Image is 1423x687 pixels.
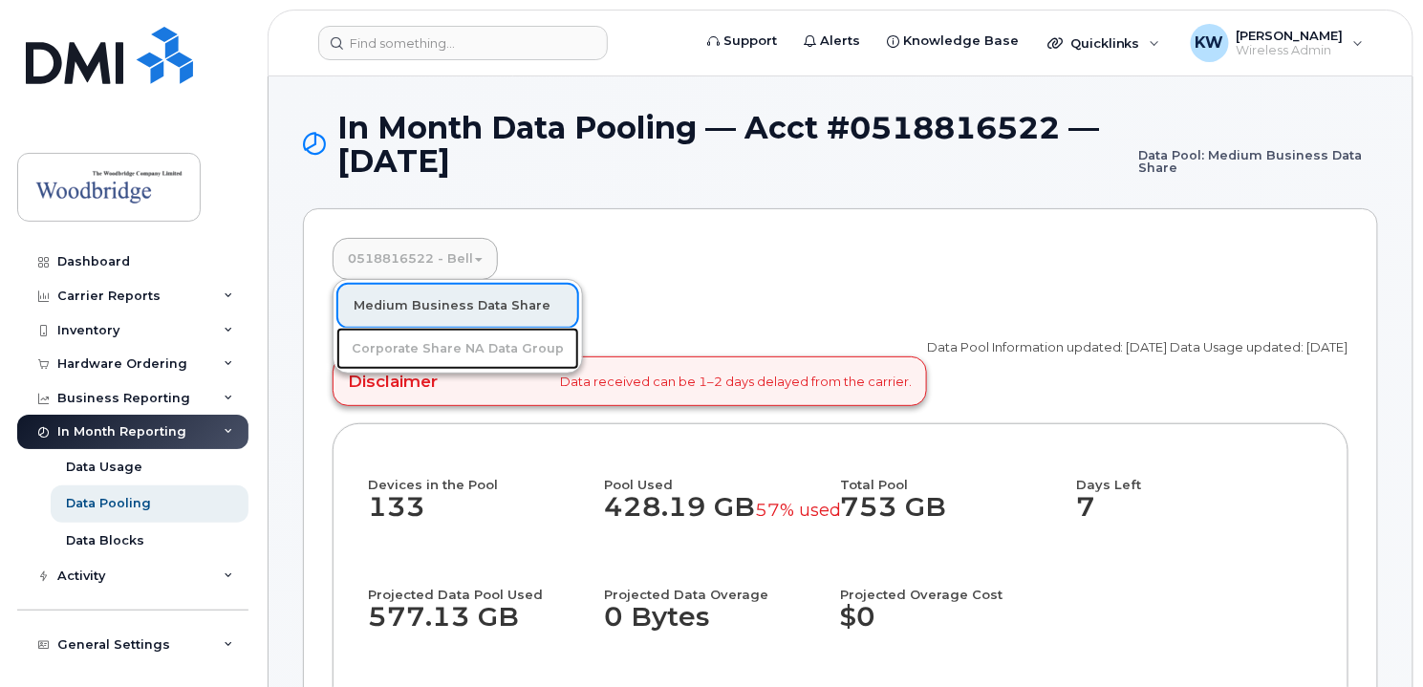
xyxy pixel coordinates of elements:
dd: 7 [1077,492,1313,542]
a: 0518816522 - Bell [333,238,498,280]
a: Corporate Share NA Data Group [336,328,579,370]
div: Data received can be 1–2 days delayed from the carrier. [333,356,927,406]
h4: Disclaimer [348,372,438,391]
h4: Pool Used [604,459,823,491]
h4: Total Pool [841,459,1060,491]
h1: In Month Data Pooling — Acct #0518816522 — [DATE] [303,111,1378,178]
dd: $0 [841,602,1077,652]
a: Medium Business Data Share [336,283,579,329]
h4: Projected Overage Cost [841,569,1077,601]
small: Data Pool: Medium Business Data Share [1139,111,1378,174]
dd: 0 Bytes [604,602,823,652]
dd: 428.19 GB [604,492,823,542]
dd: 577.13 GB [368,602,587,652]
h4: Projected Data Overage [604,569,823,601]
p: Data Pool Information updated: [DATE] Data Usage updated: [DATE] [927,338,1348,356]
h4: Devices in the Pool [368,459,604,491]
h4: Days Left [1077,459,1313,491]
dd: 133 [368,492,604,542]
h4: Projected Data Pool Used [368,569,587,601]
small: 57% used [755,499,841,521]
dd: 753 GB [841,492,1060,542]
